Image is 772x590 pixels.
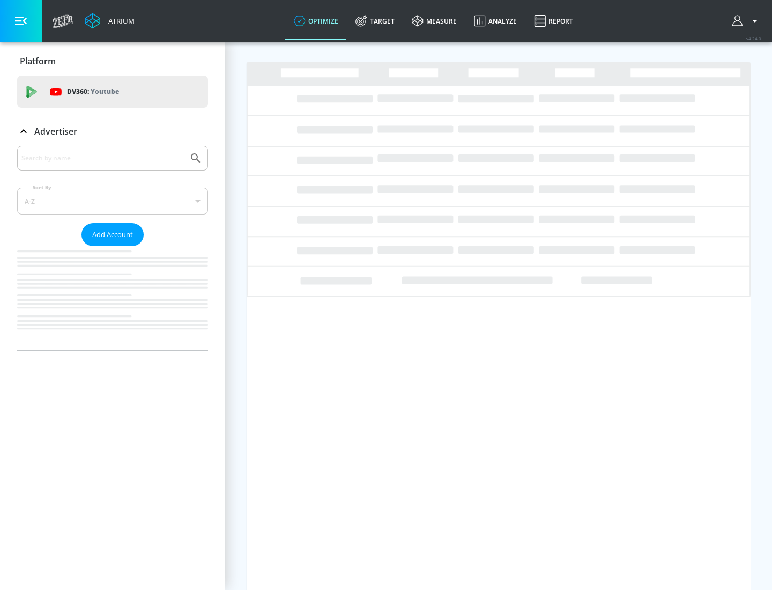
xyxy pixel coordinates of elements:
span: Add Account [92,228,133,241]
input: Search by name [21,151,184,165]
div: Platform [17,46,208,76]
p: DV360: [67,86,119,98]
div: Advertiser [17,146,208,350]
p: Youtube [91,86,119,97]
div: DV360: Youtube [17,76,208,108]
a: Analyze [465,2,525,40]
a: optimize [285,2,347,40]
span: v 4.24.0 [746,35,761,41]
a: Report [525,2,582,40]
a: measure [403,2,465,40]
p: Advertiser [34,126,77,137]
button: Add Account [81,223,144,246]
a: Atrium [85,13,135,29]
div: Advertiser [17,116,208,146]
div: Atrium [104,16,135,26]
nav: list of Advertiser [17,246,208,350]
a: Target [347,2,403,40]
label: Sort By [31,184,54,191]
p: Platform [20,55,56,67]
div: A-Z [17,188,208,215]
